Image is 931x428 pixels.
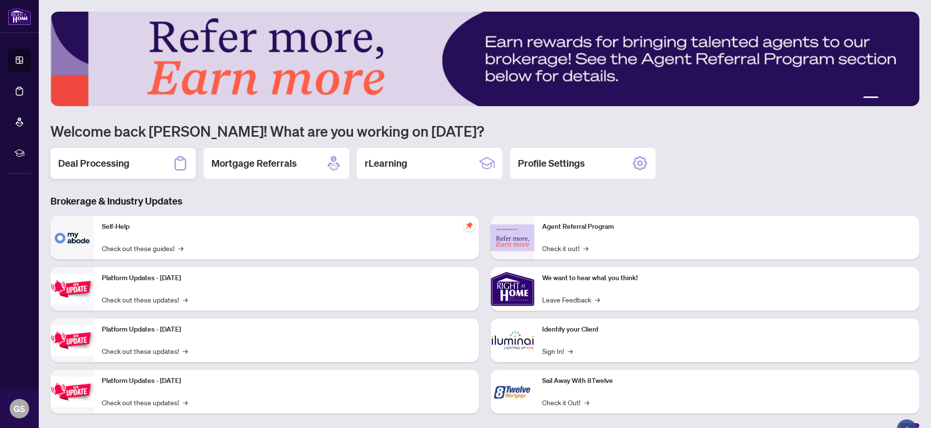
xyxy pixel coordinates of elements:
[491,370,534,413] img: Sail Away With 8Twelve
[491,267,534,311] img: We want to hear what you think!
[50,194,919,208] h3: Brokerage & Industry Updates
[542,324,912,335] p: Identify your Client
[183,294,188,305] span: →
[542,397,589,408] a: Check it Out!→
[542,294,600,305] a: Leave Feedback→
[583,243,588,254] span: →
[898,96,902,100] button: 4
[183,397,188,408] span: →
[518,157,585,170] h2: Profile Settings
[906,96,910,100] button: 5
[50,216,94,259] img: Self-Help
[892,394,921,423] button: Open asap
[102,243,183,254] a: Check out these guides!→
[102,397,188,408] a: Check out these updates!→
[542,243,588,254] a: Check it out!→
[14,402,25,415] span: GS
[102,222,471,232] p: Self-Help
[584,397,589,408] span: →
[365,157,407,170] h2: rLearning
[542,222,912,232] p: Agent Referral Program
[568,346,573,356] span: →
[890,96,894,100] button: 3
[464,220,475,231] span: pushpin
[491,318,534,362] img: Identify your Client
[50,122,919,140] h1: Welcome back [PERSON_NAME]! What are you working on [DATE]?
[178,243,183,254] span: →
[50,274,94,304] img: Platform Updates - July 21, 2025
[542,376,912,386] p: Sail Away With 8Twelve
[595,294,600,305] span: →
[102,294,188,305] a: Check out these updates!→
[102,376,471,386] p: Platform Updates - [DATE]
[102,346,188,356] a: Check out these updates!→
[183,346,188,356] span: →
[102,273,471,284] p: Platform Updates - [DATE]
[491,224,534,251] img: Agent Referral Program
[58,157,129,170] h2: Deal Processing
[50,377,94,407] img: Platform Updates - June 23, 2025
[883,96,886,100] button: 2
[863,96,879,100] button: 1
[50,12,919,106] img: Slide 0
[542,346,573,356] a: Sign In!→
[50,325,94,356] img: Platform Updates - July 8, 2025
[542,273,912,284] p: We want to hear what you think!
[8,7,31,25] img: logo
[211,157,297,170] h2: Mortgage Referrals
[102,324,471,335] p: Platform Updates - [DATE]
